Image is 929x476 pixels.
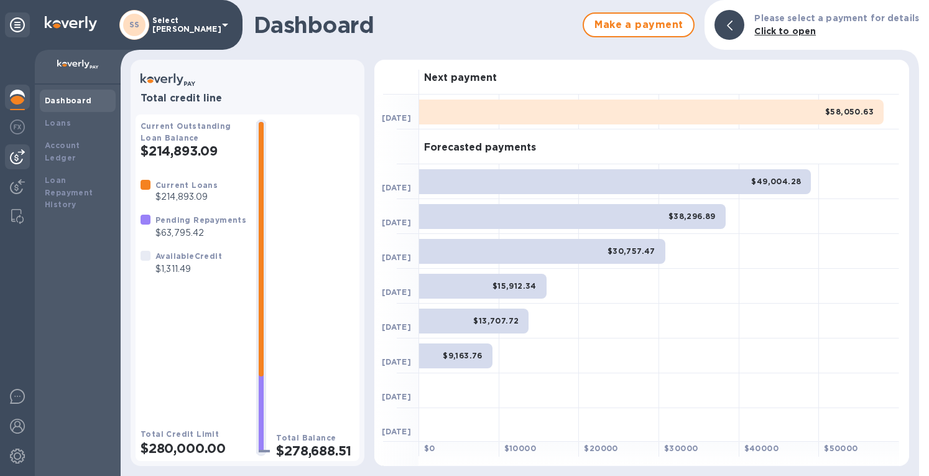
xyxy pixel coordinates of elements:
b: [DATE] [382,427,411,436]
h3: Forecasted payments [424,142,536,154]
b: Please select a payment for details [754,13,919,23]
b: Total Balance [276,433,336,442]
button: Make a payment [583,12,695,37]
b: $58,050.63 [825,107,874,116]
b: $ 20000 [584,444,617,453]
b: $38,296.89 [668,212,716,221]
span: Make a payment [594,17,683,32]
b: Click to open [754,26,816,36]
h3: Total credit line [141,93,354,105]
b: $ 10000 [504,444,536,453]
b: $9,163.76 [443,351,483,360]
p: $214,893.09 [155,190,218,203]
b: SS [129,20,140,29]
b: [DATE] [382,287,411,297]
p: $63,795.42 [155,226,246,240]
b: Loans [45,118,71,128]
b: Total Credit Limit [141,429,219,439]
b: Current Outstanding Loan Balance [141,121,231,142]
h1: Dashboard [254,12,576,38]
p: Select [PERSON_NAME] [152,16,215,34]
b: [DATE] [382,392,411,401]
b: Available Credit [155,251,222,261]
b: Pending Repayments [155,215,246,225]
b: Current Loans [155,180,218,190]
b: $49,004.28 [751,177,801,186]
b: [DATE] [382,113,411,123]
b: [DATE] [382,322,411,332]
div: Unpin categories [5,12,30,37]
p: $1,311.49 [155,263,222,276]
b: $30,757.47 [608,246,655,256]
h2: $214,893.09 [141,143,246,159]
h2: $280,000.00 [141,441,246,456]
h3: Next payment [424,72,497,84]
b: Dashboard [45,96,92,105]
b: $15,912.34 [492,281,537,291]
b: [DATE] [382,253,411,262]
b: [DATE] [382,183,411,192]
b: $ 0 [424,444,435,453]
b: $ 30000 [664,444,698,453]
b: [DATE] [382,357,411,366]
b: $ 40000 [744,444,779,453]
h2: $278,688.51 [276,443,354,459]
b: Account Ledger [45,141,80,162]
img: Logo [45,16,97,31]
b: $ 50000 [824,444,857,453]
b: [DATE] [382,218,411,227]
b: $13,707.72 [473,316,519,325]
img: Foreign exchange [10,119,25,134]
b: Loan Repayment History [45,175,93,210]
